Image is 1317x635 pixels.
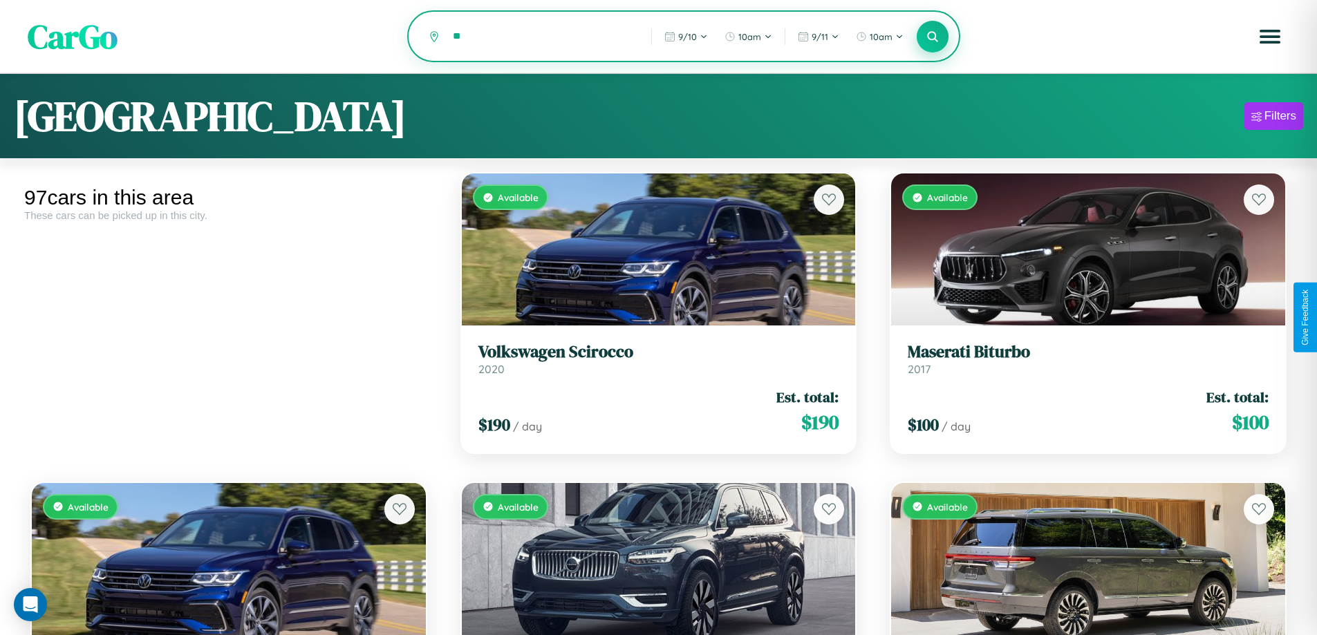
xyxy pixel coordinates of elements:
[908,362,931,376] span: 2017
[801,408,839,436] span: $ 190
[478,413,510,436] span: $ 190
[678,31,697,42] span: 9 / 10
[498,501,539,513] span: Available
[24,186,433,209] div: 97 cars in this area
[908,342,1269,376] a: Maserati Biturbo2017
[478,342,839,376] a: Volkswagen Scirocco2020
[24,209,433,221] div: These cars can be picked up in this city.
[14,588,47,621] div: Open Intercom Messenger
[908,413,939,436] span: $ 100
[28,14,118,59] span: CarGo
[498,191,539,203] span: Available
[1251,17,1289,56] button: Open menu
[513,419,542,433] span: / day
[1206,387,1269,407] span: Est. total:
[812,31,828,42] span: 9 / 11
[927,501,968,513] span: Available
[1300,290,1310,345] div: Give Feedback
[478,342,839,362] h3: Volkswagen Scirocco
[478,362,505,376] span: 2020
[68,501,109,513] span: Available
[942,419,971,433] span: / day
[849,26,910,48] button: 10am
[657,26,715,48] button: 9/10
[870,31,893,42] span: 10am
[14,88,407,144] h1: [GEOGRAPHIC_DATA]
[908,342,1269,362] h3: Maserati Biturbo
[1244,102,1303,130] button: Filters
[738,31,761,42] span: 10am
[718,26,779,48] button: 10am
[776,387,839,407] span: Est. total:
[1232,408,1269,436] span: $ 100
[791,26,846,48] button: 9/11
[1264,109,1296,123] div: Filters
[927,191,968,203] span: Available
